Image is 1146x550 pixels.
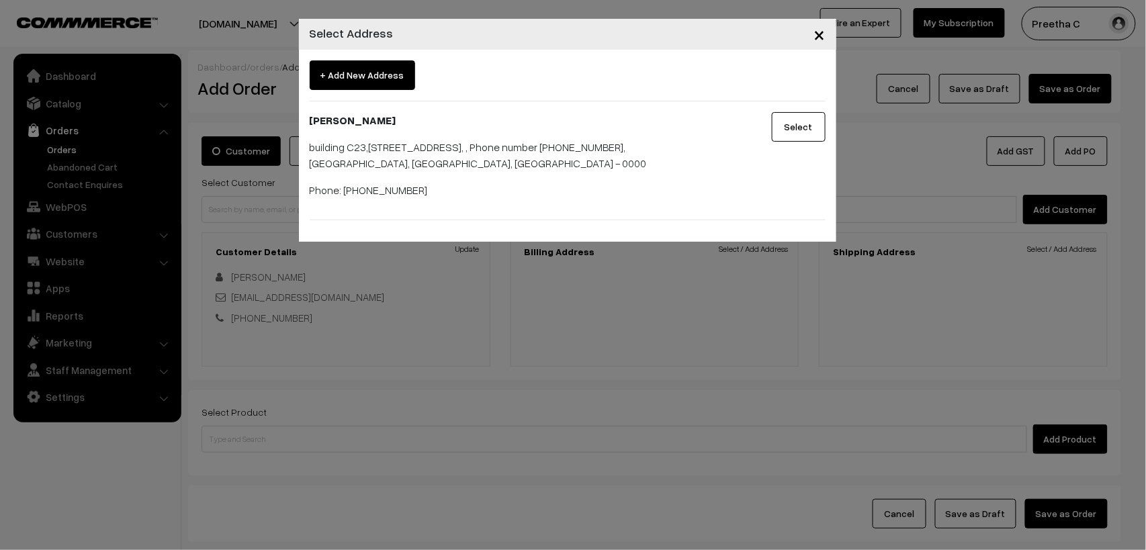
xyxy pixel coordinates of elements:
[310,113,396,127] b: [PERSON_NAME]
[310,182,736,198] p: Phone: [PHONE_NUMBER]
[772,112,826,142] button: Select
[310,24,394,42] h4: Select Address
[310,60,415,90] span: + Add New Address
[814,21,826,46] span: ×
[310,139,736,171] p: building C23,[STREET_ADDRESS], , Phone number [PHONE_NUMBER], [GEOGRAPHIC_DATA], [GEOGRAPHIC_DATA...
[803,13,836,55] button: Close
